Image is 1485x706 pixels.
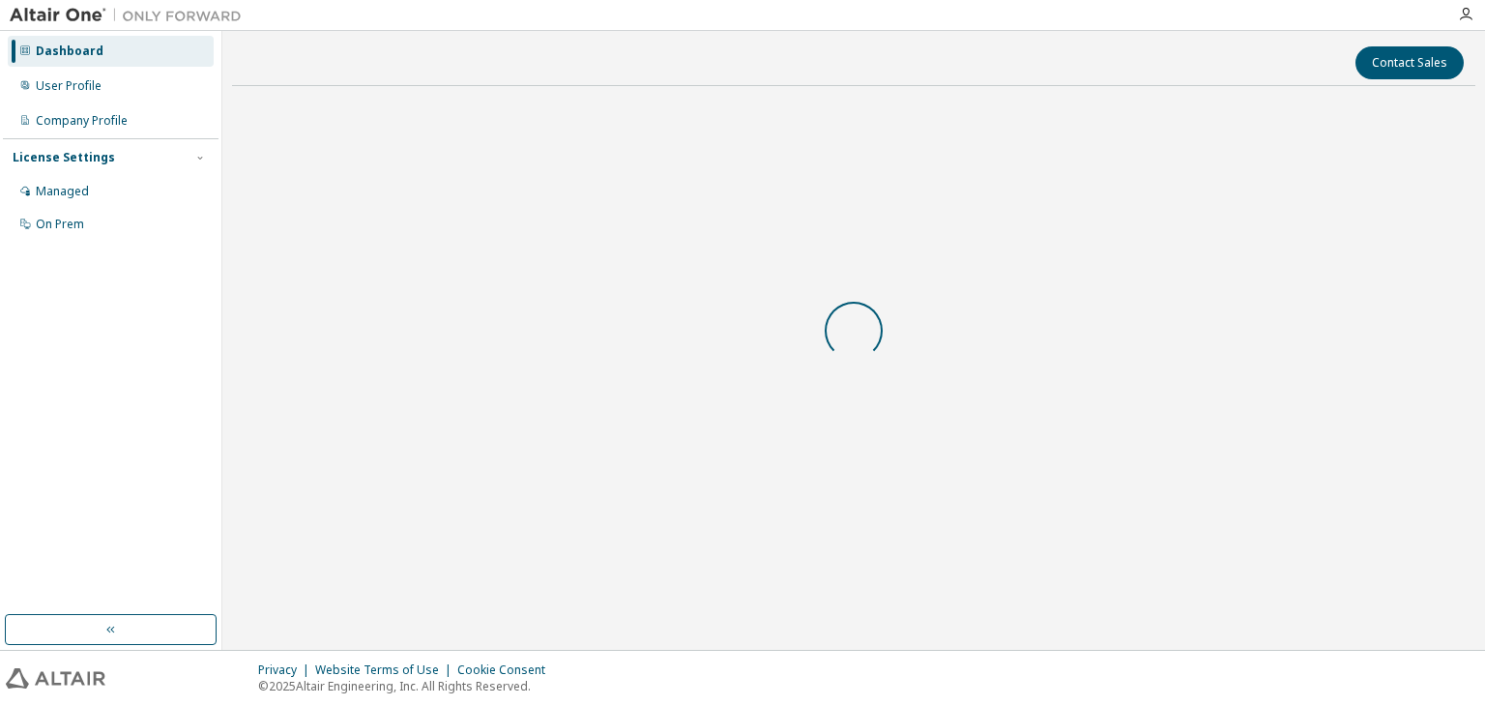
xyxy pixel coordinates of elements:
[36,184,89,199] div: Managed
[1355,46,1464,79] button: Contact Sales
[258,662,315,678] div: Privacy
[36,113,128,129] div: Company Profile
[36,78,102,94] div: User Profile
[10,6,251,25] img: Altair One
[258,678,557,694] p: © 2025 Altair Engineering, Inc. All Rights Reserved.
[36,44,103,59] div: Dashboard
[36,217,84,232] div: On Prem
[457,662,557,678] div: Cookie Consent
[13,150,115,165] div: License Settings
[315,662,457,678] div: Website Terms of Use
[6,668,105,689] img: altair_logo.svg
